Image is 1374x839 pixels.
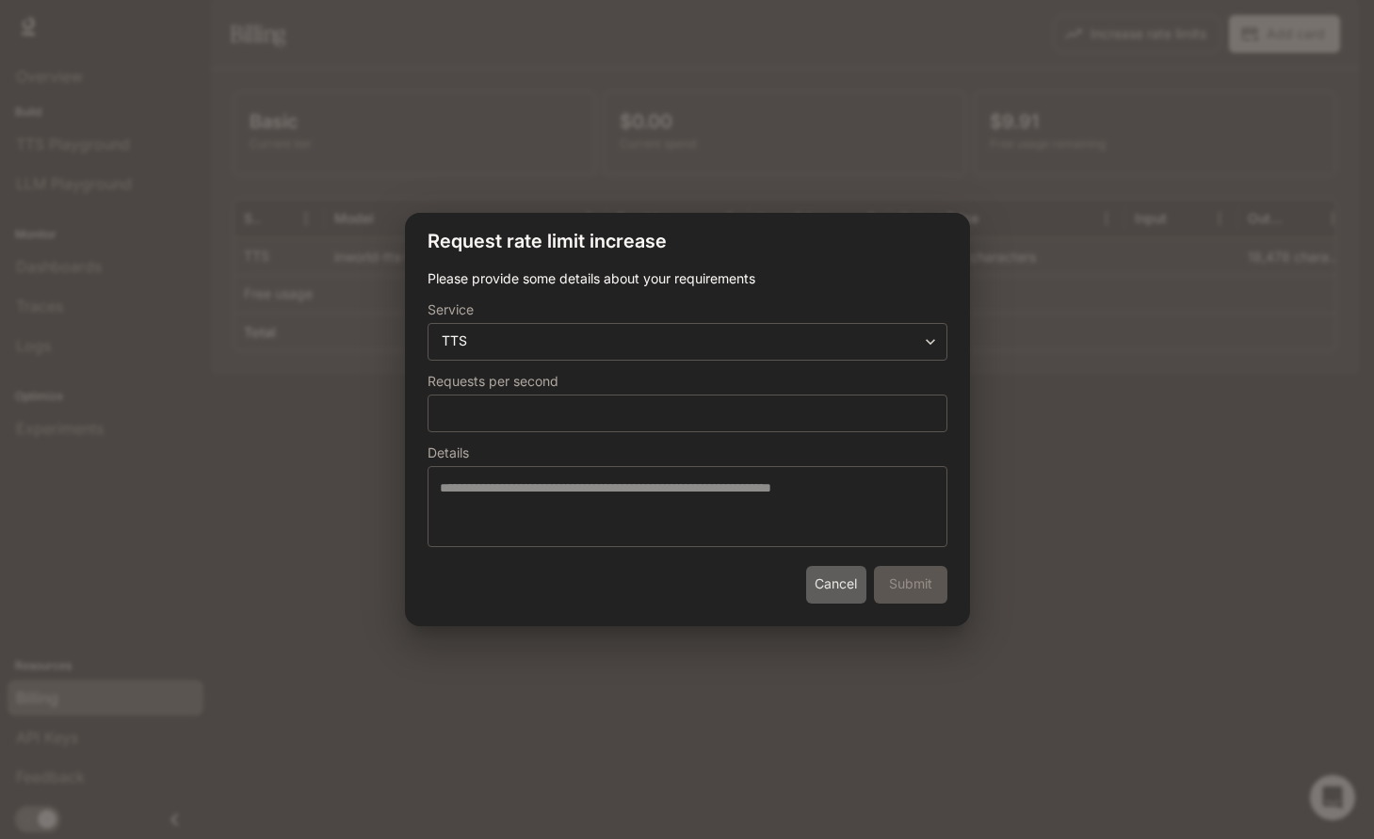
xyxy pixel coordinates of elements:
[405,213,970,269] h2: Request rate limit increase
[428,375,558,388] p: Requests per second
[806,566,866,604] button: Cancel
[428,446,469,460] p: Details
[428,269,947,288] p: Please provide some details about your requirements
[428,331,946,350] div: TTS
[428,303,474,316] p: Service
